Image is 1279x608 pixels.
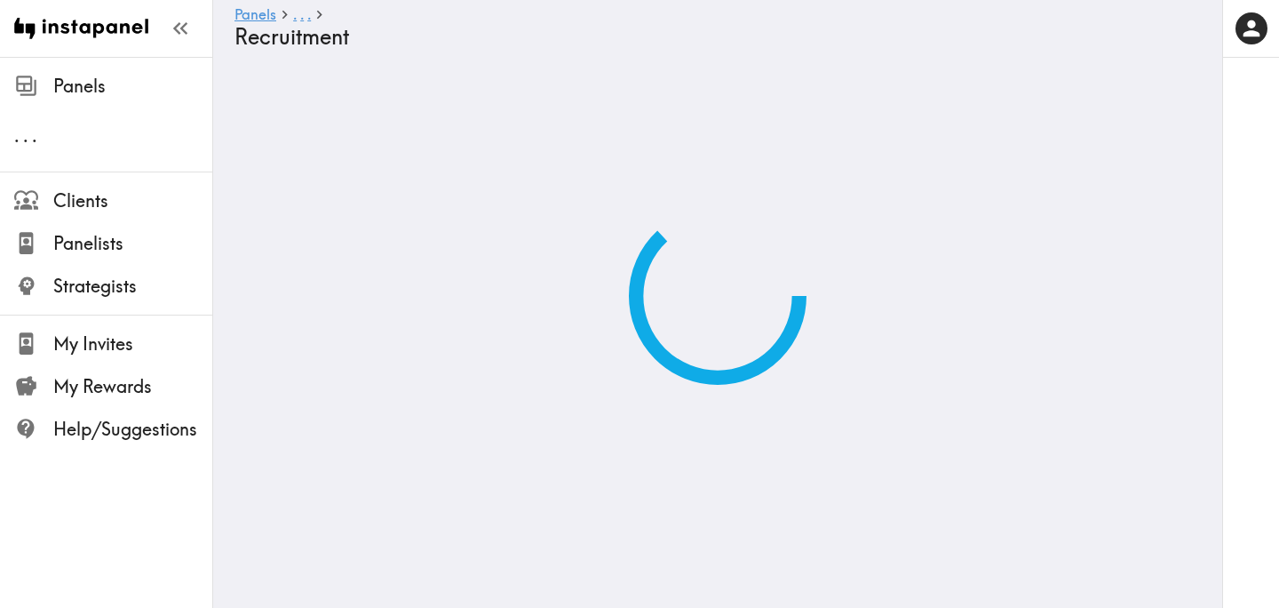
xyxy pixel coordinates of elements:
span: . [293,5,297,23]
span: My Invites [53,332,212,356]
h4: Recruitment [234,24,1187,50]
span: Strategists [53,274,212,299]
span: Panels [53,74,212,99]
span: . [14,124,20,147]
span: Help/Suggestions [53,417,212,442]
span: Panelists [53,231,212,256]
span: My Rewards [53,374,212,399]
span: Clients [53,188,212,213]
span: . [307,5,311,23]
span: . [32,124,37,147]
span: . [300,5,304,23]
span: . [23,124,28,147]
a: Panels [234,7,276,24]
a: ... [293,7,311,24]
